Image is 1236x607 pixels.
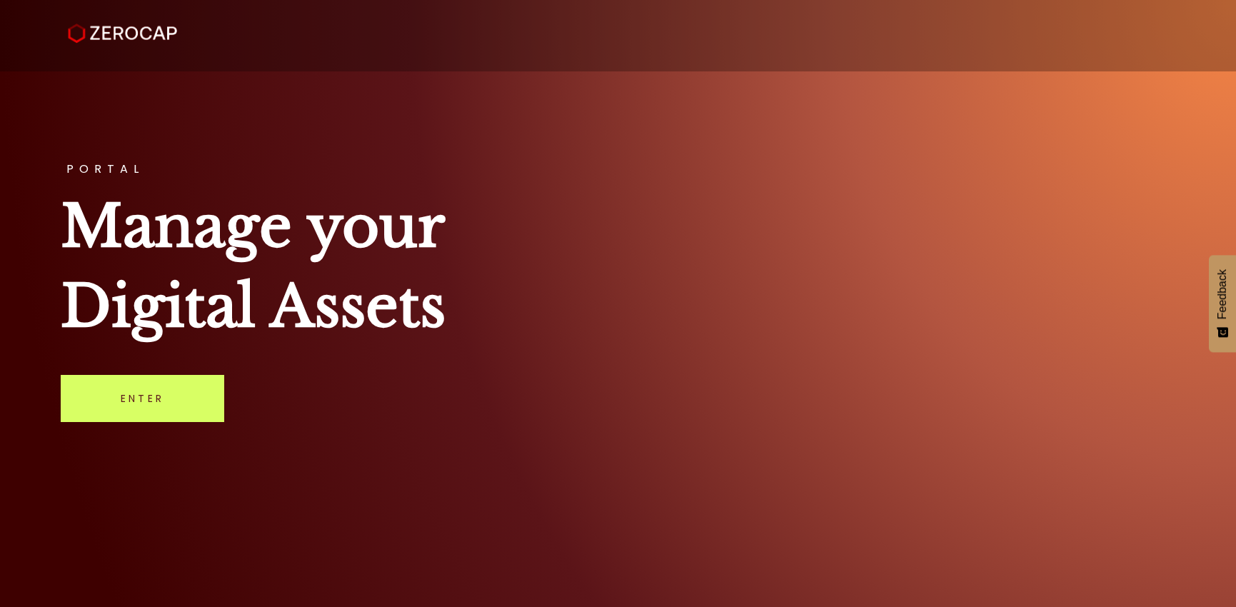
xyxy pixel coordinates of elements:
[1216,269,1229,319] span: Feedback
[61,186,1175,346] h1: Manage your Digital Assets
[1209,255,1236,352] button: Feedback - Show survey
[68,24,177,44] img: ZeroCap
[61,164,1175,175] h3: PORTAL
[61,375,224,422] a: Enter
